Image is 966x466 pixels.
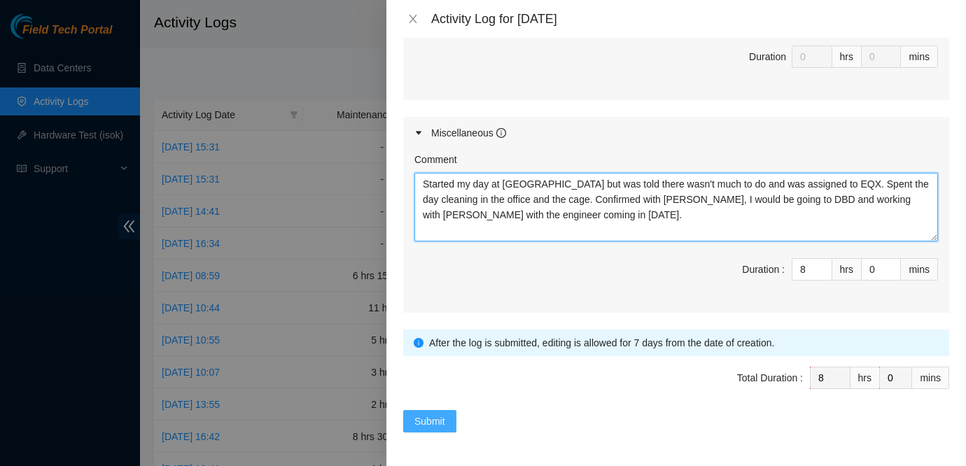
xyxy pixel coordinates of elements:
[414,129,423,137] span: caret-right
[901,258,938,281] div: mins
[414,173,938,241] textarea: Comment
[832,45,862,68] div: hrs
[414,338,423,348] span: info-circle
[749,49,786,64] div: Duration
[429,335,939,351] div: After the log is submitted, editing is allowed for 7 days from the date of creation.
[737,370,803,386] div: Total Duration :
[901,45,938,68] div: mins
[403,117,949,149] div: Miscellaneous info-circle
[832,258,862,281] div: hrs
[431,11,949,27] div: Activity Log for [DATE]
[742,262,785,277] div: Duration :
[403,13,423,26] button: Close
[496,128,506,138] span: info-circle
[431,125,506,141] div: Miscellaneous
[403,410,456,432] button: Submit
[850,367,880,389] div: hrs
[414,152,457,167] label: Comment
[414,414,445,429] span: Submit
[407,13,419,24] span: close
[912,367,949,389] div: mins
